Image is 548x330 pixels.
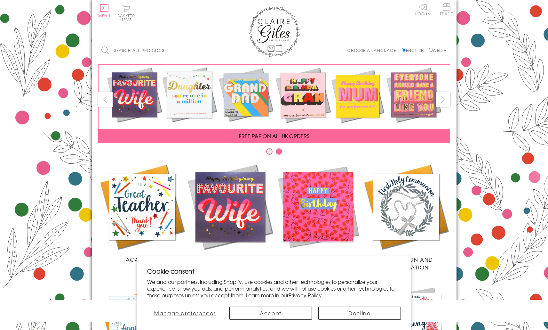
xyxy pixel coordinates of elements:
label: Welsh [429,47,447,53]
button: Carousel Page 1 [266,148,273,155]
label: English [402,47,427,53]
span: FREE P&P ON ALL UK ORDERS [239,132,309,140]
button: Accept [229,307,312,320]
input: English [402,48,406,52]
button: Basket0 items [117,5,135,21]
input: Search [204,43,210,58]
a: Privacy Policy [289,291,322,299]
a: Birthdays [274,163,362,263]
span: Manage preferences [154,309,216,317]
p: We and our partners, including Shopify, use cookies and other technologies to personalize your ex... [147,278,401,298]
span: Academic [126,256,159,263]
a: Communion and Confirmation [362,163,450,271]
h2: Cookie consent [147,267,401,276]
a: Log In [415,3,431,16]
button: prev [98,92,113,107]
span: Birthdays [303,256,333,263]
button: Decline [318,307,401,320]
p: Choose a language: [347,47,401,53]
button: Carousel Page 2 (Current Slide) [276,148,282,155]
span: Trade [440,3,453,16]
input: Welsh [429,48,433,52]
a: New Releases [186,163,274,263]
span: 0 items [120,13,135,22]
a: Trade [440,3,453,17]
button: Manage preferences [147,307,223,320]
img: Claire Giles Greetings Cards [249,6,300,57]
div: Carousel Pagination [98,148,450,158]
a: Academic [98,163,186,263]
span: Communion and Confirmation [379,256,433,271]
button: next [436,92,450,107]
span: New Releases [209,256,251,263]
button: Menu [98,4,111,18]
span: Menu [98,13,111,19]
input: Search all products [98,43,210,58]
